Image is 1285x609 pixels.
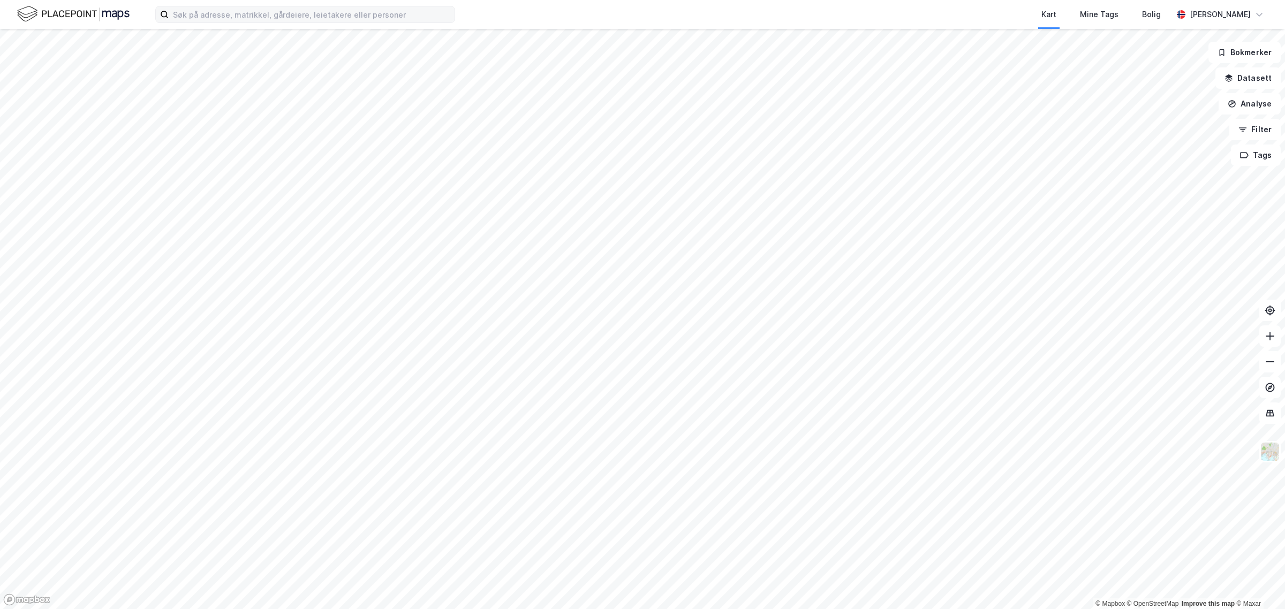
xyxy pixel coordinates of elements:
div: Kart [1041,8,1056,21]
div: [PERSON_NAME] [1190,8,1251,21]
div: Bolig [1142,8,1161,21]
iframe: Chat Widget [1231,558,1285,609]
div: Kontrollprogram for chat [1231,558,1285,609]
img: logo.f888ab2527a4732fd821a326f86c7f29.svg [17,5,130,24]
div: Mine Tags [1080,8,1118,21]
input: Søk på adresse, matrikkel, gårdeiere, leietakere eller personer [169,6,455,22]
